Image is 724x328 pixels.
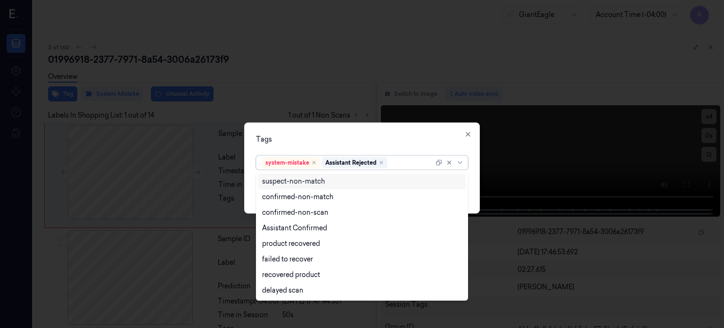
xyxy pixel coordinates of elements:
div: Assistant Confirmed [262,223,327,233]
div: confirmed-non-match [262,192,333,202]
div: Remove ,Assistant Rejected [378,160,384,165]
div: product recovered [262,239,320,249]
div: confirmed-non-scan [262,208,329,218]
div: system-mistake [265,158,309,167]
div: Assistant Rejected [325,158,377,167]
div: delayed scan [262,286,304,295]
div: recovered product [262,270,320,280]
div: Remove ,system-mistake [311,160,317,165]
div: Tags [256,134,468,144]
div: suspect-non-match [262,177,325,186]
div: failed to recover [262,254,313,264]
